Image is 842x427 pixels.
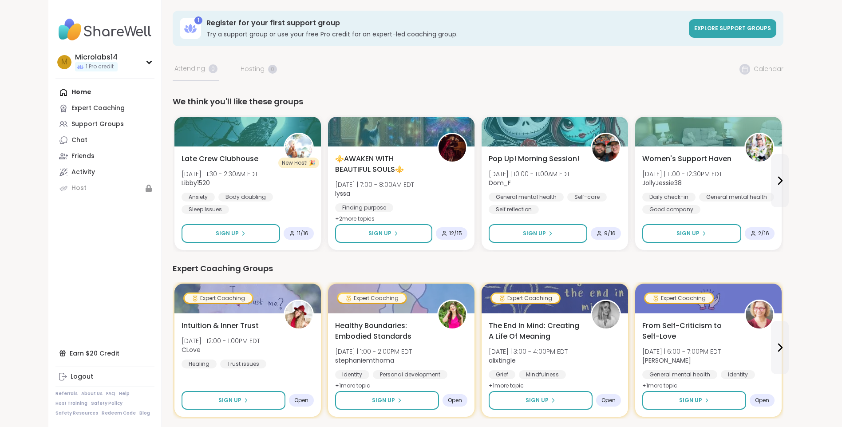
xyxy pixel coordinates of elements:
span: Late Crew Clubhouse [182,154,258,164]
div: Self reflection [489,205,539,214]
span: Sign Up [523,229,546,237]
span: M [61,56,67,68]
div: Daily check-in [642,193,696,202]
span: Sign Up [218,396,241,404]
a: Logout [55,369,154,385]
img: CLove [285,301,312,328]
span: Open [601,397,616,404]
div: Chat [71,136,87,145]
a: Support Groups [55,116,154,132]
img: JollyJessie38 [746,134,773,162]
span: Sign Up [676,229,700,237]
button: Sign Up [335,224,432,243]
div: Expert Coaching [338,294,406,303]
span: 1 Pro credit [86,63,114,71]
div: General mental health [489,193,564,202]
img: stephaniemthoma [439,301,466,328]
span: [DATE] | 1:00 - 2:00PM EDT [335,347,412,356]
div: Expert Coaching [492,294,559,303]
span: From Self-Criticism to Self-Love [642,320,735,342]
div: Earn $20 Credit [55,345,154,361]
span: Sign Up [679,396,702,404]
b: Libby1520 [182,178,210,187]
div: Mindfulness [519,370,566,379]
button: Sign Up [489,391,593,410]
b: JollyJessie38 [642,178,682,187]
div: Personal development [373,370,447,379]
button: Sign Up [182,224,280,243]
a: Chat [55,132,154,148]
a: Referrals [55,391,78,397]
div: Healing [182,360,217,368]
span: Open [294,397,308,404]
div: Expert Coaching [185,294,252,303]
button: Sign Up [182,391,285,410]
div: General mental health [699,193,774,202]
div: We think you'll like these groups [173,95,783,108]
button: Sign Up [642,224,741,243]
div: Logout [71,372,93,381]
a: Expert Coaching [55,100,154,116]
span: 12 / 15 [449,230,462,237]
span: Healthy Boundaries: Embodied Standards [335,320,427,342]
span: 9 / 16 [604,230,616,237]
span: Pop Up! Morning Session! [489,154,579,164]
a: Explore support groups [689,19,776,38]
span: [DATE] | 3:00 - 4:00PM EDT [489,347,568,356]
span: Intuition & Inner Trust [182,320,259,331]
a: Activity [55,164,154,180]
span: [DATE] | 1:30 - 2:30AM EDT [182,170,258,178]
span: Women's Support Haven [642,154,731,164]
div: Microlabs14 [75,52,118,62]
span: Open [755,397,769,404]
a: Safety Policy [91,400,123,407]
a: Host Training [55,400,87,407]
div: Trust issues [220,360,266,368]
a: FAQ [106,391,115,397]
button: Sign Up [642,391,746,410]
a: Blog [139,410,150,416]
div: Finding purpose [335,203,393,212]
b: [PERSON_NAME] [642,356,691,365]
span: [DATE] | 7:00 - 8:00AM EDT [335,180,414,189]
a: Friends [55,148,154,164]
div: Expert Coaching Groups [173,262,783,275]
img: Libby1520 [285,134,312,162]
img: ShareWell Nav Logo [55,14,154,45]
span: Sign Up [526,396,549,404]
span: Sign Up [368,229,391,237]
div: Sleep Issues [182,205,229,214]
img: Dom_F [592,134,620,162]
a: Redeem Code [102,410,136,416]
span: Explore support groups [694,24,771,32]
span: 2 / 16 [758,230,769,237]
span: Open [448,397,462,404]
span: 11 / 16 [297,230,308,237]
span: Sign Up [216,229,239,237]
div: Anxiety [182,193,215,202]
b: alixtingle [489,356,516,365]
div: Expert Coaching [645,294,713,303]
div: Support Groups [71,120,124,129]
span: [DATE] | 6:00 - 7:00PM EDT [642,347,721,356]
span: [DATE] | 11:00 - 12:30PM EDT [642,170,722,178]
h3: Register for your first support group [206,18,684,28]
a: About Us [81,391,103,397]
div: Grief [489,370,515,379]
div: General mental health [642,370,717,379]
img: alixtingle [592,301,620,328]
span: ⚜️AWAKEN WITH BEAUTIFUL SOULS⚜️ [335,154,427,175]
a: Host [55,180,154,196]
a: Safety Resources [55,410,98,416]
span: Sign Up [372,396,395,404]
div: Friends [71,152,95,161]
div: New Host! 🎉 [278,158,319,168]
span: [DATE] | 10:00 - 11:00AM EDT [489,170,570,178]
div: Good company [642,205,700,214]
h3: Try a support group or use your free Pro credit for an expert-led coaching group. [206,30,684,39]
button: Sign Up [335,391,439,410]
div: 1 [194,16,202,24]
b: lyssa [335,189,350,198]
b: CLove [182,345,201,354]
span: The End In Mind: Creating A Life Of Meaning [489,320,581,342]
